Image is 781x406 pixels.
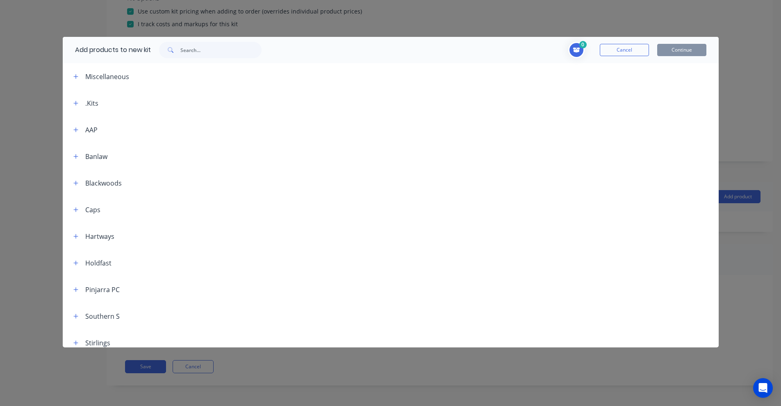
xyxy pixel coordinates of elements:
div: .Kits [85,98,98,108]
div: Caps [85,205,100,215]
div: AAP [85,125,98,135]
div: Blackwoods [85,178,122,188]
span: 0 [579,41,587,48]
div: Miscellaneous [85,72,129,82]
input: Search... [180,42,262,58]
div: Banlaw [85,152,107,161]
button: Cancel [600,44,649,56]
button: Continue [657,44,706,56]
div: Pinjarra PC [85,285,120,295]
div: Add products to new kit [63,37,151,63]
button: Toggle cart dropdown [568,42,587,58]
div: Stirlings [85,338,110,348]
div: Southern S [85,311,120,321]
div: Holdfast [85,258,112,268]
div: Open Intercom Messenger [753,378,773,398]
div: Hartways [85,231,114,241]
